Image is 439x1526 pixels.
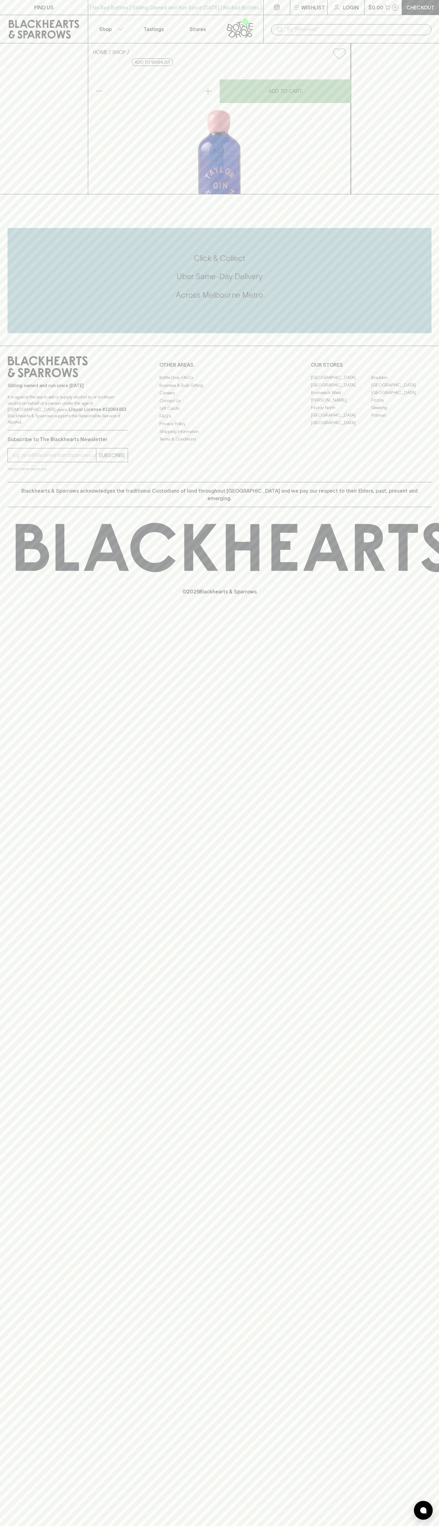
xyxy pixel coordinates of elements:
[99,25,112,33] p: Shop
[8,228,431,333] div: Call to action block
[311,411,371,419] a: [GEOGRAPHIC_DATA]
[159,374,280,381] a: Bottle Drop FAQ's
[311,419,371,426] a: [GEOGRAPHIC_DATA]
[159,428,280,435] a: Shipping Information
[12,487,427,502] p: Blackhearts & Sparrows acknowledges the traditional Custodians of land throughout [GEOGRAPHIC_DAT...
[93,49,108,55] a: HOME
[311,374,371,381] a: [GEOGRAPHIC_DATA]
[371,404,431,411] a: Geelong
[34,4,54,11] p: FIND US
[159,436,280,443] a: Terms & Conditions
[269,87,302,95] p: ADD TO CART
[286,24,426,35] input: Try "Pinot noir"
[190,25,206,33] p: Stores
[159,361,280,369] p: OTHER AREAS
[8,253,431,263] h5: Click & Collect
[301,4,325,11] p: Wishlist
[311,396,371,404] a: [PERSON_NAME]
[132,58,173,66] button: Add to wishlist
[132,15,176,43] a: Tastings
[371,374,431,381] a: Braddon
[159,420,280,428] a: Privacy Policy
[159,381,280,389] a: Business & Bulk Gifting
[406,4,435,11] p: Checkout
[112,49,126,55] a: SHOP
[176,15,220,43] a: Stores
[220,79,351,103] button: ADD TO CART
[8,290,431,300] h5: Across Melbourne Metro
[343,4,359,11] p: Login
[69,407,126,412] strong: Liquor License #32064953
[8,394,128,425] p: It is against the law to sell or supply alcohol to, or to obtain alcohol on behalf of a person un...
[371,396,431,404] a: Fitzroy
[311,389,371,396] a: Brunswick West
[420,1507,426,1513] img: bubble-icon
[88,15,132,43] button: Shop
[311,404,371,411] a: Fitzroy North
[144,25,164,33] p: Tastings
[159,389,280,397] a: Careers
[371,411,431,419] a: Prahran
[331,46,348,62] button: Add to wishlist
[8,271,431,282] h5: Uber Same-Day Delivery
[8,436,128,443] p: Subscribe to The Blackhearts Newsletter
[311,381,371,389] a: [GEOGRAPHIC_DATA]
[371,381,431,389] a: [GEOGRAPHIC_DATA]
[99,452,125,459] p: SUBSCRIBE
[159,405,280,412] a: Gift Cards
[96,448,128,462] button: SUBSCRIBE
[8,382,128,389] p: Sibling owned and run since [DATE]
[394,6,396,9] p: 0
[8,466,128,472] p: We will never spam you
[159,412,280,420] a: FAQ's
[371,389,431,396] a: [GEOGRAPHIC_DATA]
[13,450,96,460] input: e.g. jane@blackheartsandsparrows.com.au
[159,397,280,404] a: Contact Us
[368,4,383,11] p: $0.00
[311,361,431,369] p: OUR STORES
[88,64,351,194] img: 18806.png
